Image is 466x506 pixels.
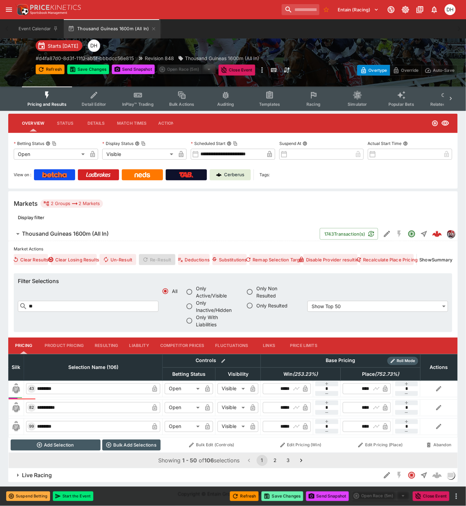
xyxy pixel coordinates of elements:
[15,3,29,16] img: PriceKinetics Logo
[28,386,35,391] span: 43
[64,19,161,38] button: Thousand Guineas 1600m (All In)
[420,354,457,381] th: Actions
[368,140,402,146] p: Actual Start Time
[387,357,418,365] div: Show/hide Price Roll mode configuration.
[102,149,176,160] div: Visible
[430,227,444,241] a: 7f461165-2bb7-4f97-a8a0-e8a7e345f6f2
[452,492,461,501] button: more
[48,42,78,49] p: Starts [DATE]
[67,65,109,74] button: Save Changes
[178,55,259,62] div: Thousand Guineas 1600m (All In)
[81,115,112,132] button: Details
[14,149,87,160] div: Open
[210,338,254,354] button: Fluctuations
[283,455,294,466] button: Go to page 3
[432,120,439,127] svg: Open
[406,469,418,482] button: Closed
[52,141,57,146] button: Copy To Clipboard
[39,338,89,354] button: Product Pricing
[348,102,367,107] span: Simulator
[447,230,455,238] img: pricekinetics
[243,455,308,466] nav: pagination navigation
[276,370,325,379] span: Win(253.23%)
[256,285,298,299] span: Only Non Resulted
[261,492,303,501] button: Save Changes
[306,102,321,107] span: Racing
[11,402,22,413] img: blank-silk.png
[420,254,452,265] button: ShowSummary
[212,254,246,265] button: Substitutions
[14,169,31,180] label: View on :
[88,40,100,52] div: Dan Hooper
[159,457,240,465] p: Showing of selections
[185,55,259,62] p: Thousand Guineas 1600m (All In)
[102,140,133,146] p: Display Status
[388,102,414,107] span: Popular Bets
[320,228,378,240] button: 1743Transaction(s)
[279,140,301,146] p: Suspend At
[418,228,430,240] button: Straight
[141,141,146,146] button: Copy To Clipboard
[403,141,408,146] button: Actual Start Time
[422,440,455,451] button: Abandon
[163,354,261,368] th: Controls
[443,2,458,17] button: Daniel Hooper
[50,115,81,132] button: Status
[18,278,448,285] h6: Filter Selections
[205,457,214,464] b: 106
[28,405,35,410] span: 82
[11,440,101,451] button: Add Selection
[8,27,30,49] img: horse_racing.png
[14,19,62,38] button: Event Calendar
[432,229,442,239] div: 7f461165-2bb7-4f97-a8a0-e8a7e345f6f2
[165,402,202,413] div: Open
[369,67,387,74] p: Overtype
[172,288,177,295] span: All
[296,455,307,466] button: Go to next page
[22,472,52,479] h6: Live Racing
[254,338,284,354] button: Links
[357,65,390,76] button: Overtype
[418,469,430,482] button: Straight
[447,472,455,479] img: liveracing
[259,169,270,180] label: Tags:
[306,492,349,501] button: Send Snapshot
[414,3,426,16] button: Documentation
[11,421,22,432] img: blank-silk.png
[401,67,419,74] p: Override
[357,65,458,76] div: Start From
[422,65,458,76] button: Auto-Save
[36,55,134,62] p: Copy To Clipboard
[219,65,255,76] button: Close Event
[218,402,247,413] div: Visible
[432,229,442,239] img: logo-cerberus--red.svg
[307,301,448,312] div: Show Top 50
[179,172,194,178] img: TabNZ
[196,314,237,328] span: Only With Liabilities
[43,200,100,208] div: 2 Groups 2 Markets
[14,244,452,254] label: Market Actions
[233,141,238,146] button: Copy To Clipboard
[428,3,441,16] button: Notifications
[216,172,222,178] img: Cerberus
[145,55,174,62] p: Revision 848
[303,254,358,265] button: Disable Provider resulting
[152,115,183,132] button: Actions
[46,141,50,146] button: Betting StatusCopy To Clipboard
[249,254,301,265] button: Remap Selection Target
[196,285,237,299] span: Only Active/Visible
[433,67,455,74] p: Auto-Save
[14,140,44,146] p: Betting Status
[100,254,136,265] span: Un-Result
[165,370,213,379] span: Betting Status
[30,5,81,10] img: PriceKinetics
[408,471,416,480] svg: Closed
[122,102,154,107] span: InPlay™ Trading
[323,357,358,365] div: Base Pricing
[220,370,256,379] span: Visibility
[8,338,39,354] button: Pricing
[6,492,50,501] button: Suspend Betting
[413,492,450,501] button: Close Event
